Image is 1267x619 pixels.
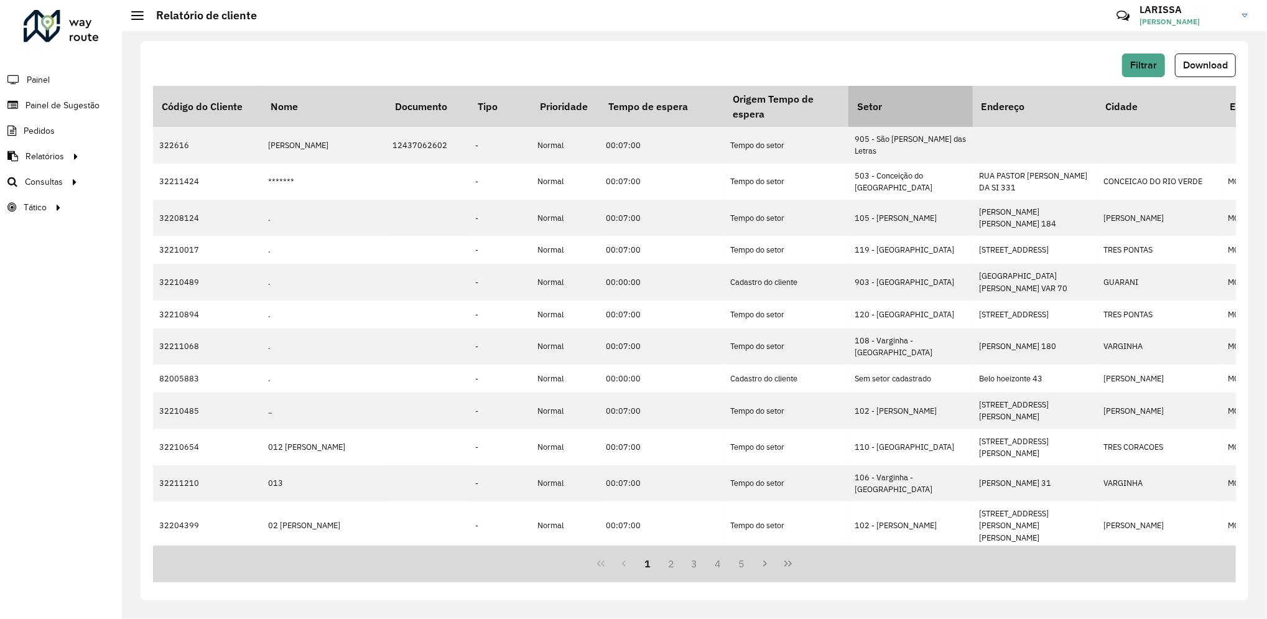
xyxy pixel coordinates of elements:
th: Documento [386,86,469,127]
a: Contato Rápido [1110,2,1136,29]
td: TRES CORACOES [1097,429,1222,465]
td: .. [262,393,386,429]
td: [GEOGRAPHIC_DATA][PERSON_NAME] VAR 70 [973,264,1097,300]
td: Normal [531,465,600,501]
td: Normal [531,264,600,300]
td: [PERSON_NAME] 180 [973,328,1097,365]
td: - [469,393,531,429]
td: [PERSON_NAME] [262,127,386,163]
td: - [469,200,531,236]
td: . [262,264,386,300]
td: 322616 [153,127,262,163]
td: - [469,236,531,264]
button: 5 [730,552,753,575]
td: [PERSON_NAME] 31 [973,465,1097,501]
td: Tempo do setor [724,200,848,236]
span: [PERSON_NAME] [1139,16,1233,27]
td: CONCEICAO DO RIO VERDE [1097,164,1222,200]
td: 00:07:00 [600,164,724,200]
td: 32211210 [153,465,262,501]
td: 00:07:00 [600,300,724,328]
td: - [469,300,531,328]
td: 32211068 [153,328,262,365]
td: Normal [531,328,600,365]
th: Nome [262,86,386,127]
th: Tipo [469,86,531,127]
td: - [469,429,531,465]
td: 00:07:00 [600,200,724,236]
td: Normal [531,127,600,163]
td: [PERSON_NAME] [1097,365,1222,393]
td: - [469,127,531,163]
td: 00:07:00 [600,501,724,550]
td: Normal [531,200,600,236]
td: VARGINHA [1097,465,1222,501]
td: 32210489 [153,264,262,300]
td: 00:07:00 [600,236,724,264]
td: [STREET_ADDRESS] [973,300,1097,328]
td: [STREET_ADDRESS][PERSON_NAME] [973,393,1097,429]
td: 32211424 [153,164,262,200]
td: Normal [531,365,600,393]
td: 110 - [GEOGRAPHIC_DATA] [848,429,973,465]
th: Setor [848,86,973,127]
td: 106 - Varginha - [GEOGRAPHIC_DATA] [848,465,973,501]
td: - [469,465,531,501]
td: 02 [PERSON_NAME] [262,501,386,550]
td: . [262,365,386,393]
span: Painel [27,73,50,86]
span: Tático [24,201,47,214]
td: 903 - [GEOGRAPHIC_DATA] [848,264,973,300]
td: Tempo do setor [724,328,848,365]
td: 12437062602 [386,127,469,163]
th: Origem Tempo de espera [724,86,848,127]
td: Tempo do setor [724,236,848,264]
span: Filtrar [1130,60,1157,70]
td: . [262,328,386,365]
td: [PERSON_NAME] [1097,501,1222,550]
td: - [469,365,531,393]
td: 102 - [PERSON_NAME] [848,501,973,550]
button: 4 [706,552,730,575]
td: 012 [PERSON_NAME] [262,429,386,465]
td: Tempo do setor [724,393,848,429]
td: 105 - [PERSON_NAME] [848,200,973,236]
td: 82005883 [153,365,262,393]
td: 00:07:00 [600,465,724,501]
button: Filtrar [1122,54,1165,77]
td: 32210894 [153,300,262,328]
h2: Relatório de cliente [144,9,257,22]
td: - [469,264,531,300]
td: 108 - Varginha - [GEOGRAPHIC_DATA] [848,328,973,365]
td: 00:00:00 [600,365,724,393]
button: 3 [683,552,707,575]
td: 32210017 [153,236,262,264]
button: Next Page [753,552,777,575]
td: - [469,328,531,365]
span: Consultas [25,175,63,188]
button: Last Page [776,552,800,575]
td: 32210485 [153,393,262,429]
td: 013 [262,465,386,501]
td: Normal [531,501,600,550]
td: Tempo do setor [724,501,848,550]
td: TRES PONTAS [1097,236,1222,264]
td: Tempo do setor [724,429,848,465]
td: Normal [531,393,600,429]
td: - [469,164,531,200]
td: [PERSON_NAME] [PERSON_NAME] 184 [973,200,1097,236]
td: [PERSON_NAME] [1097,200,1222,236]
td: Cadastro do cliente [724,365,848,393]
td: Tempo do setor [724,164,848,200]
td: Cadastro do cliente [724,264,848,300]
td: - [469,501,531,550]
td: 102 - [PERSON_NAME] [848,393,973,429]
td: 00:00:00 [600,264,724,300]
td: [STREET_ADDRESS][PERSON_NAME] [973,429,1097,465]
td: Normal [531,300,600,328]
td: RUA PASTOR [PERSON_NAME] DA SI 331 [973,164,1097,200]
td: Tempo do setor [724,127,848,163]
button: 2 [659,552,683,575]
th: Prioridade [531,86,600,127]
td: 00:07:00 [600,328,724,365]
